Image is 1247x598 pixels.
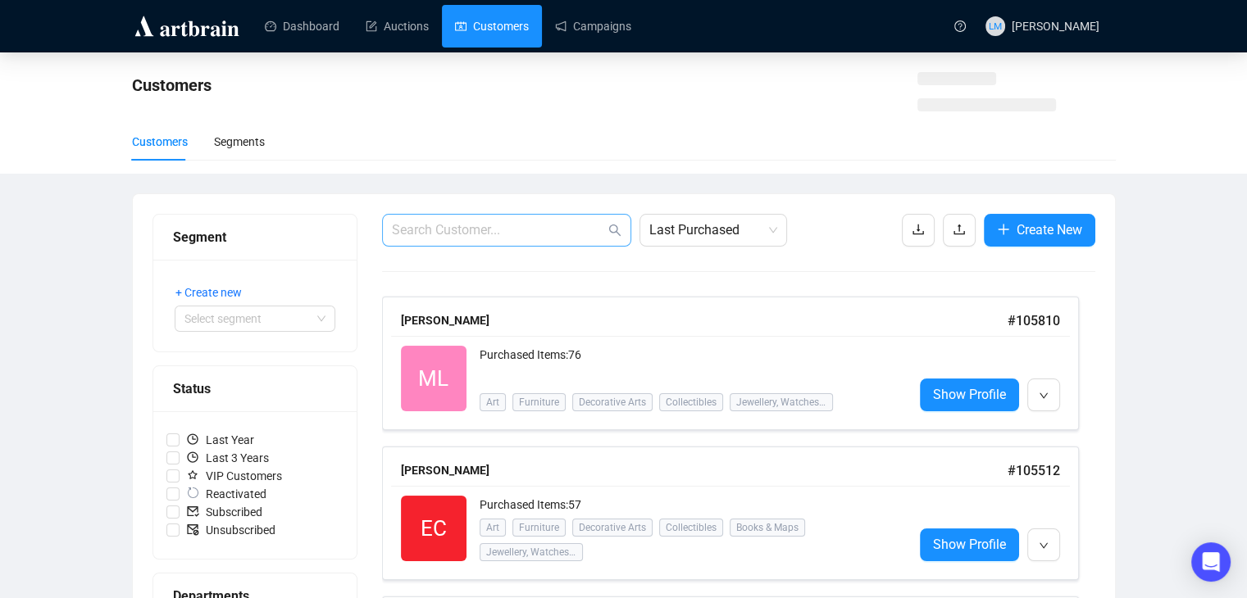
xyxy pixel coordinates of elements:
[214,133,265,151] div: Segments
[1008,313,1060,328] span: # 105810
[1017,220,1082,240] span: Create New
[175,283,242,301] span: + Create new
[480,393,506,411] span: Art
[984,214,1095,247] button: Create New
[421,512,447,546] span: EC
[572,519,653,537] span: Decorative Arts
[933,534,1006,555] span: Show Profile
[480,543,583,561] span: Jewellery, Watches & Designer
[512,393,566,411] span: Furniture
[418,362,448,396] span: ML
[730,519,805,537] span: Books & Maps
[180,521,282,539] span: Unsubscribed
[572,393,653,411] span: Decorative Arts
[988,18,1002,34] span: LM
[366,5,429,48] a: Auctions
[649,215,777,246] span: Last Purchased
[512,519,566,537] span: Furniture
[1039,541,1049,550] span: down
[180,449,275,467] span: Last 3 Years
[912,223,925,236] span: download
[265,5,339,48] a: Dashboard
[555,5,631,48] a: Campaigns
[392,220,605,240] input: Search Customer...
[1039,391,1049,401] span: down
[180,503,269,521] span: Subscribed
[173,227,337,247] div: Segment
[659,393,723,411] span: Collectibles
[1012,20,1099,33] span: [PERSON_NAME]
[455,5,529,48] a: Customers
[175,279,255,306] button: + Create new
[480,496,900,516] div: Purchased Items: 57
[401,311,1008,329] div: [PERSON_NAME]
[954,20,966,32] span: question-circle
[180,431,261,449] span: Last Year
[953,223,966,236] span: upload
[401,461,1008,479] div: [PERSON_NAME]
[382,446,1095,580] a: [PERSON_NAME]#105512ECPurchased Items:57ArtFurnitureDecorative ArtsCollectiblesBooks & MapsJewell...
[180,467,289,485] span: VIP Customers
[920,378,1019,411] a: Show Profile
[1008,463,1060,478] span: # 105512
[180,485,273,503] span: Reactivated
[480,519,506,537] span: Art
[920,528,1019,561] a: Show Profile
[933,384,1006,405] span: Show Profile
[382,297,1095,430] a: [PERSON_NAME]#105810MLPurchased Items:76ArtFurnitureDecorative ArtsCollectiblesJewellery, Watches...
[132,75,212,95] span: Customers
[608,224,621,237] span: search
[132,133,188,151] div: Customers
[132,13,242,39] img: logo
[730,393,833,411] span: Jewellery, Watches & Designer
[173,378,337,399] div: Status
[480,346,900,378] div: Purchased Items: 76
[659,519,723,537] span: Collectibles
[1191,542,1231,582] div: Open Intercom Messenger
[997,223,1010,236] span: plus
